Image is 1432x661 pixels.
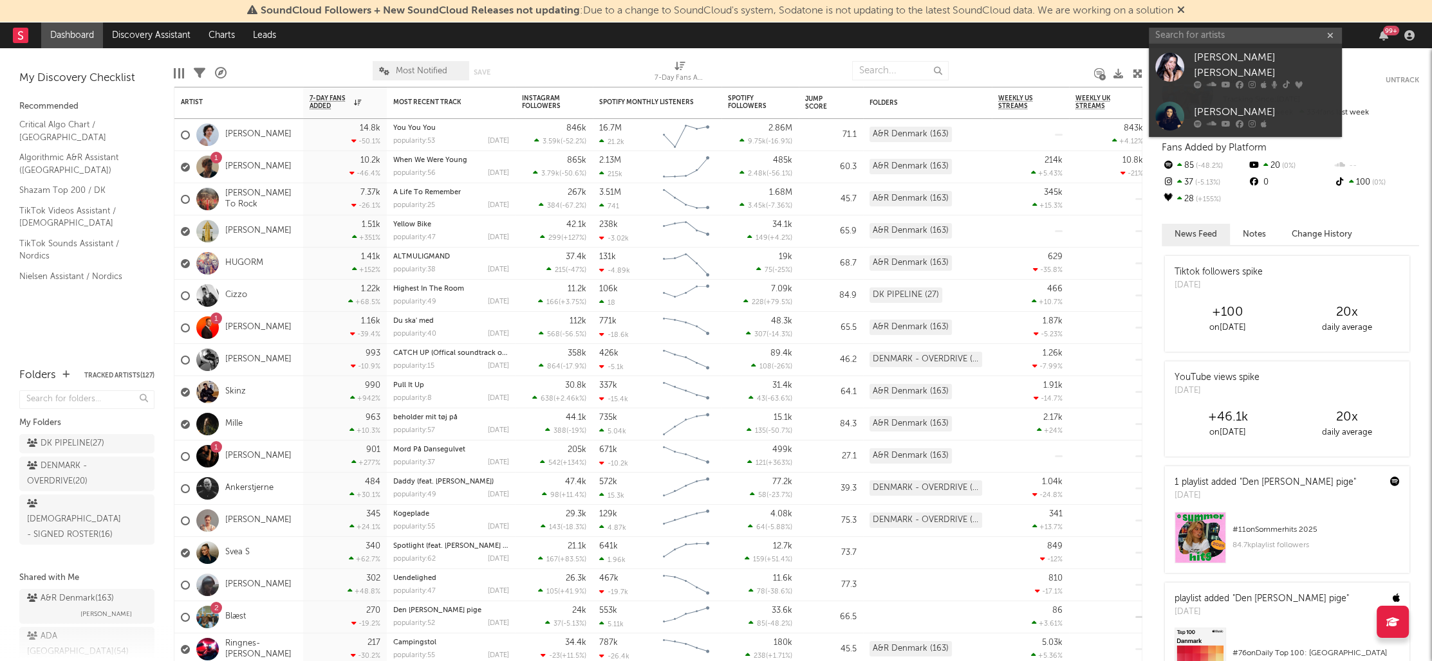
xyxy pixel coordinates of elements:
[539,201,586,210] div: ( )
[393,170,436,177] div: popularity: 56
[805,288,857,303] div: 84.9
[1240,478,1356,487] a: "Den [PERSON_NAME] pige"
[1232,522,1400,538] div: # 11 on Sommerhits 2025
[657,376,715,408] svg: Chart title
[657,344,715,376] svg: Chart title
[41,23,103,48] a: Dashboard
[1033,266,1063,274] div: -35.8 %
[1370,179,1386,186] span: 0 %
[538,298,586,306] div: ( )
[599,188,621,197] div: 3.51M
[393,157,467,164] a: When We Were Young
[393,157,509,164] div: When We Were Young
[561,299,584,306] span: +3.75 %
[19,150,142,177] a: Algorithmic A&R Assistant ([GEOGRAPHIC_DATA])
[599,285,618,293] div: 106k
[566,221,586,229] div: 42.1k
[360,156,380,165] div: 10.2k
[80,606,132,622] span: [PERSON_NAME]
[362,221,380,229] div: 1.51k
[350,394,380,403] div: +942 %
[103,23,200,48] a: Discovery Assistant
[181,98,277,106] div: Artist
[393,253,509,260] div: ALTMULIGMAND
[488,395,509,402] div: [DATE]
[1175,279,1263,292] div: [DATE]
[756,235,768,242] span: 149
[599,363,624,371] div: -5.1k
[869,127,952,142] div: A&R Denmark (163)
[747,233,792,242] div: ( )
[1112,137,1143,145] div: +4.12 %
[540,233,586,242] div: ( )
[200,23,244,48] a: Charts
[563,235,584,242] span: +127 %
[1034,330,1063,338] div: -5.23 %
[225,386,246,397] a: Skinz
[1177,6,1185,16] span: Dismiss
[244,23,285,48] a: Leads
[225,638,297,660] a: Ringnes-[PERSON_NAME]
[194,55,205,92] div: Filters
[869,287,942,303] div: DK PIPELINE (27)
[474,69,490,76] button: Save
[488,298,509,305] div: [DATE]
[488,330,509,338] div: [DATE]
[555,267,566,274] span: 215
[19,204,142,230] a: TikTok Videos Assistant / [DEMOGRAPHIC_DATA]
[562,331,584,338] span: -56.5 %
[225,547,250,558] a: Svea S
[393,318,434,325] a: Du ska' med
[393,478,494,485] a: Daddy (feat. [PERSON_NAME])
[1120,169,1143,177] div: -21 %
[350,330,380,338] div: -39.4 %
[534,137,586,145] div: ( )
[805,159,857,175] div: 60.3
[1075,95,1124,110] span: Weekly UK Streams
[657,215,715,248] svg: Chart title
[225,515,292,526] a: [PERSON_NAME]
[1232,538,1400,553] div: 84.7k playlist followers
[599,253,616,261] div: 131k
[225,354,292,365] a: [PERSON_NAME]
[1032,362,1063,370] div: -7.99 %
[869,320,952,335] div: A&R Denmark (163)
[555,395,584,403] span: +2.46k %
[774,363,790,370] span: -26 %
[655,71,706,86] div: 7-Day Fans Added (7-Day Fans Added)
[393,138,435,145] div: popularity: 53
[19,99,154,114] div: Recommended
[393,382,509,389] div: Pull It Up
[488,234,509,241] div: [DATE]
[739,201,792,210] div: ( )
[393,330,436,338] div: popularity: 40
[739,137,792,145] div: ( )
[869,191,952,206] div: A&R Denmark (163)
[19,71,154,86] div: My Discovery Checklist
[522,95,567,110] div: Instagram Followers
[215,55,227,92] div: A&R Pipeline
[1194,105,1335,120] div: [PERSON_NAME]
[599,202,619,210] div: 741
[657,312,715,344] svg: Chart title
[393,350,509,357] div: CATCH UP (Offical soundtrack of Hood)
[772,221,792,229] div: 34.1k
[565,381,586,390] div: 30.8k
[393,639,436,646] a: Campingstol
[19,434,154,453] a: DK PIPELINE(27)
[1047,285,1063,293] div: 466
[1122,156,1143,165] div: 10.8k
[655,55,706,92] div: 7-Day Fans Added (7-Day Fans Added)
[1162,191,1247,208] div: 28
[1194,196,1221,203] span: +155 %
[1162,174,1247,191] div: 37
[599,317,617,325] div: 771k
[1162,224,1230,245] button: News Feed
[1334,174,1419,191] div: 100
[869,223,952,239] div: A&R Denmark (163)
[27,496,121,543] div: [DEMOGRAPHIC_DATA] - SIGNED ROSTER ( 16 )
[599,156,621,165] div: 2.13M
[1043,381,1063,390] div: 1.91k
[1247,174,1333,191] div: 0
[19,368,56,383] div: Folders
